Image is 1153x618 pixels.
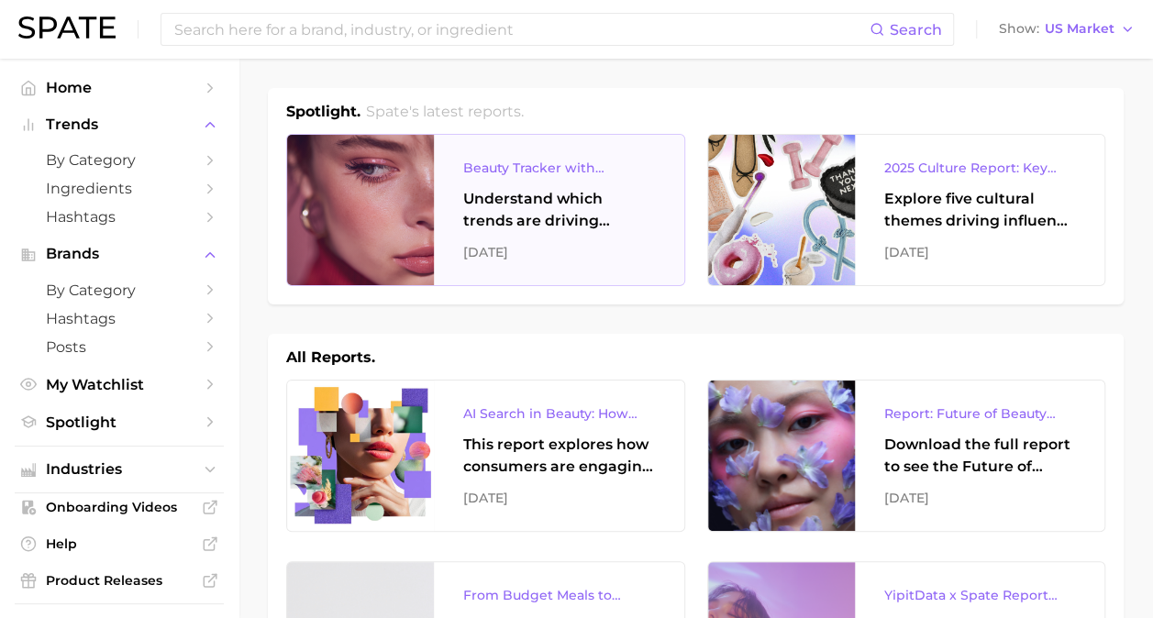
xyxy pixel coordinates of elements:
[46,180,193,197] span: Ingredients
[884,487,1076,509] div: [DATE]
[46,535,193,552] span: Help
[46,79,193,96] span: Home
[999,24,1039,34] span: Show
[15,276,224,304] a: by Category
[884,584,1076,606] div: YipitData x Spate Report Virality-Driven Brands Are Taking a Slice of the Beauty Pie
[15,456,224,483] button: Industries
[15,567,224,594] a: Product Releases
[46,116,193,133] span: Trends
[15,111,224,138] button: Trends
[46,310,193,327] span: Hashtags
[463,403,655,425] div: AI Search in Beauty: How Consumers Are Using ChatGPT vs. Google Search
[46,338,193,356] span: Posts
[286,101,360,123] h1: Spotlight.
[15,530,224,557] a: Help
[15,370,224,399] a: My Watchlist
[46,208,193,226] span: Hashtags
[15,304,224,333] a: Hashtags
[18,17,116,39] img: SPATE
[366,101,524,123] h2: Spate's latest reports.
[463,584,655,606] div: From Budget Meals to Functional Snacks: Food & Beverage Trends Shaping Consumer Behavior This Sch...
[884,403,1076,425] div: Report: Future of Beauty Webinar
[15,408,224,436] a: Spotlight
[46,499,193,515] span: Onboarding Videos
[286,347,375,369] h1: All Reports.
[286,380,685,532] a: AI Search in Beauty: How Consumers Are Using ChatGPT vs. Google SearchThis report explores how co...
[46,151,193,169] span: by Category
[46,376,193,393] span: My Watchlist
[884,241,1076,263] div: [DATE]
[884,157,1076,179] div: 2025 Culture Report: Key Themes That Are Shaping Consumer Demand
[15,174,224,203] a: Ingredients
[463,241,655,263] div: [DATE]
[463,487,655,509] div: [DATE]
[884,434,1076,478] div: Download the full report to see the Future of Beauty trends we unpacked during the webinar.
[46,572,193,589] span: Product Releases
[15,333,224,361] a: Posts
[463,434,655,478] div: This report explores how consumers are engaging with AI-powered search tools — and what it means ...
[15,240,224,268] button: Brands
[463,157,655,179] div: Beauty Tracker with Popularity Index
[286,134,685,286] a: Beauty Tracker with Popularity IndexUnderstand which trends are driving engagement across platfor...
[46,281,193,299] span: by Category
[707,134,1106,286] a: 2025 Culture Report: Key Themes That Are Shaping Consumer DemandExplore five cultural themes driv...
[884,188,1076,232] div: Explore five cultural themes driving influence across beauty, food, and pop culture.
[172,14,870,45] input: Search here for a brand, industry, or ingredient
[890,21,942,39] span: Search
[1045,24,1114,34] span: US Market
[994,17,1139,41] button: ShowUS Market
[46,461,193,478] span: Industries
[463,188,655,232] div: Understand which trends are driving engagement across platforms in the skin, hair, makeup, and fr...
[15,73,224,102] a: Home
[46,414,193,431] span: Spotlight
[15,146,224,174] a: by Category
[15,493,224,521] a: Onboarding Videos
[46,246,193,262] span: Brands
[707,380,1106,532] a: Report: Future of Beauty WebinarDownload the full report to see the Future of Beauty trends we un...
[15,203,224,231] a: Hashtags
